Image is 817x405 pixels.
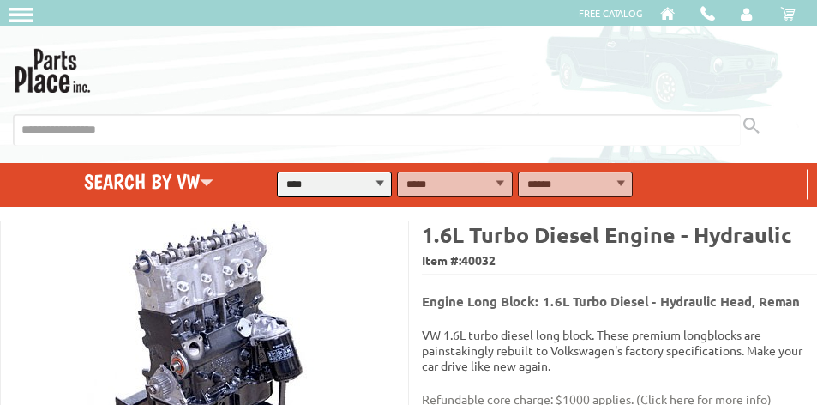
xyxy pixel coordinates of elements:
b: Engine Long Block: 1.6L Turbo Diesel - Hydraulic Head, Reman [422,293,800,310]
b: 1.6L Turbo Diesel Engine - Hydraulic [422,221,792,248]
h4: Search by VW [15,169,284,194]
span: 40032 [461,252,496,268]
img: Parts Place Inc! [13,43,92,93]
